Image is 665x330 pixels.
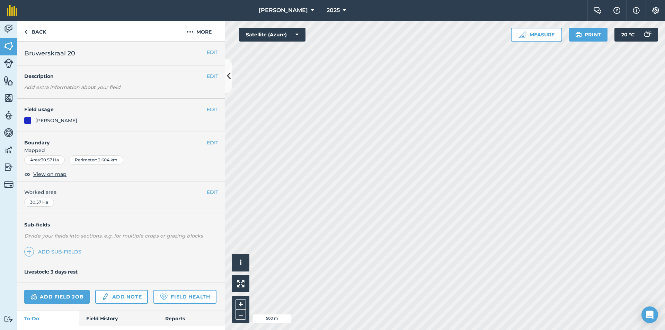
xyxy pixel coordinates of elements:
[4,93,14,103] img: svg+xml;base64,PHN2ZyB4bWxucz0iaHR0cDovL3d3dy53My5vcmcvMjAwMC9zdmciIHdpZHRoPSI1NiIgaGVpZ2h0PSI2MC...
[173,21,225,41] button: More
[239,28,305,42] button: Satellite (Azure)
[24,233,203,239] em: Divide your fields into sections, e.g. for multiple crops or grazing blocks
[35,117,77,124] div: [PERSON_NAME]
[640,28,654,42] img: svg+xml;base64,PD94bWwgdmVyc2lvbj0iMS4wIiBlbmNvZGluZz0idXRmLTgiPz4KPCEtLSBHZW5lcmF0b3I6IEFkb2JlIE...
[69,155,123,164] div: Perimeter : 2.604 km
[24,84,121,90] em: Add extra information about your field
[4,127,14,138] img: svg+xml;base64,PD94bWwgdmVyc2lvbj0iMS4wIiBlbmNvZGluZz0idXRmLTgiPz4KPCEtLSBHZW5lcmF0b3I6IEFkb2JlIE...
[24,170,30,178] img: svg+xml;base64,PHN2ZyB4bWxucz0iaHR0cDovL3d3dy53My5vcmcvMjAwMC9zdmciIHdpZHRoPSIxOCIgaGVpZ2h0PSIyNC...
[24,106,207,113] h4: Field usage
[24,72,218,80] h4: Description
[518,31,525,38] img: Ruler icon
[17,221,225,229] h4: Sub-fields
[575,30,582,39] img: svg+xml;base64,PHN2ZyB4bWxucz0iaHR0cDovL3d3dy53My5vcmcvMjAwMC9zdmciIHdpZHRoPSIxOSIgaGVpZ2h0PSIyNC...
[33,170,66,178] span: View on map
[207,106,218,113] button: EDIT
[17,311,79,326] a: To-Do
[24,269,78,275] h4: Livestock: 3 days rest
[633,6,640,15] img: svg+xml;base64,PHN2ZyB4bWxucz0iaHR0cDovL3d3dy53My5vcmcvMjAwMC9zdmciIHdpZHRoPSIxNyIgaGVpZ2h0PSIxNy...
[153,290,216,304] a: Field Health
[4,145,14,155] img: svg+xml;base64,PD94bWwgdmVyc2lvbj0iMS4wIiBlbmNvZGluZz0idXRmLTgiPz4KPCEtLSBHZW5lcmF0b3I6IEFkb2JlIE...
[79,311,158,326] a: Field History
[207,139,218,146] button: EDIT
[4,41,14,51] img: svg+xml;base64,PHN2ZyB4bWxucz0iaHR0cDovL3d3dy53My5vcmcvMjAwMC9zdmciIHdpZHRoPSI1NiIgaGVpZ2h0PSI2MC...
[207,48,218,56] button: EDIT
[651,7,660,14] img: A cog icon
[593,7,602,14] img: Two speech bubbles overlapping with the left bubble in the forefront
[24,170,66,178] button: View on map
[237,280,245,287] img: Four arrows, one pointing top left, one top right, one bottom right and the last bottom left
[4,59,14,68] img: svg+xml;base64,PD94bWwgdmVyc2lvbj0iMS4wIiBlbmNvZGluZz0idXRmLTgiPz4KPCEtLSBHZW5lcmF0b3I6IEFkb2JlIE...
[24,28,27,36] img: svg+xml;base64,PHN2ZyB4bWxucz0iaHR0cDovL3d3dy53My5vcmcvMjAwMC9zdmciIHdpZHRoPSI5IiBoZWlnaHQ9IjI0Ii...
[4,75,14,86] img: svg+xml;base64,PHN2ZyB4bWxucz0iaHR0cDovL3d3dy53My5vcmcvMjAwMC9zdmciIHdpZHRoPSI1NiIgaGVpZ2h0PSI2MC...
[327,6,340,15] span: 2025
[240,258,242,267] span: i
[511,28,562,42] button: Measure
[27,248,32,256] img: svg+xml;base64,PHN2ZyB4bWxucz0iaHR0cDovL3d3dy53My5vcmcvMjAwMC9zdmciIHdpZHRoPSIxNCIgaGVpZ2h0PSIyNC...
[24,48,75,58] span: Bruwerskraal 20
[207,72,218,80] button: EDIT
[4,24,14,34] img: svg+xml;base64,PD94bWwgdmVyc2lvbj0iMS4wIiBlbmNvZGluZz0idXRmLTgiPz4KPCEtLSBHZW5lcmF0b3I6IEFkb2JlIE...
[232,254,249,271] button: i
[17,21,53,41] a: Back
[207,188,218,196] button: EDIT
[259,6,308,15] span: [PERSON_NAME]
[4,180,14,189] img: svg+xml;base64,PD94bWwgdmVyc2lvbj0iMS4wIiBlbmNvZGluZz0idXRmLTgiPz4KPCEtLSBHZW5lcmF0b3I6IEFkb2JlIE...
[4,162,14,172] img: svg+xml;base64,PD94bWwgdmVyc2lvbj0iMS4wIiBlbmNvZGluZz0idXRmLTgiPz4KPCEtLSBHZW5lcmF0b3I6IEFkb2JlIE...
[24,155,65,164] div: Area : 30.57 Ha
[101,293,109,301] img: svg+xml;base64,PD94bWwgdmVyc2lvbj0iMS4wIiBlbmNvZGluZz0idXRmLTgiPz4KPCEtLSBHZW5lcmF0b3I6IEFkb2JlIE...
[236,299,246,310] button: +
[17,146,225,154] span: Mapped
[24,188,218,196] span: Worked area
[4,316,14,322] img: svg+xml;base64,PD94bWwgdmVyc2lvbj0iMS4wIiBlbmNvZGluZz0idXRmLTgiPz4KPCEtLSBHZW5lcmF0b3I6IEFkb2JlIE...
[236,310,246,320] button: –
[569,28,608,42] button: Print
[4,110,14,121] img: svg+xml;base64,PD94bWwgdmVyc2lvbj0iMS4wIiBlbmNvZGluZz0idXRmLTgiPz4KPCEtLSBHZW5lcmF0b3I6IEFkb2JlIE...
[614,28,658,42] button: 20 °C
[187,28,194,36] img: svg+xml;base64,PHN2ZyB4bWxucz0iaHR0cDovL3d3dy53My5vcmcvMjAwMC9zdmciIHdpZHRoPSIyMCIgaGVpZ2h0PSIyNC...
[24,247,84,257] a: Add sub-fields
[641,306,658,323] div: Open Intercom Messenger
[95,290,148,304] a: Add note
[7,5,17,16] img: fieldmargin Logo
[621,28,635,42] span: 20 ° C
[30,293,37,301] img: svg+xml;base64,PD94bWwgdmVyc2lvbj0iMS4wIiBlbmNvZGluZz0idXRmLTgiPz4KPCEtLSBHZW5lcmF0b3I6IEFkb2JlIE...
[17,132,207,146] h4: Boundary
[24,290,90,304] a: Add field job
[158,311,225,326] a: Reports
[24,198,54,207] div: 30.57 Ha
[613,7,621,14] img: A question mark icon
